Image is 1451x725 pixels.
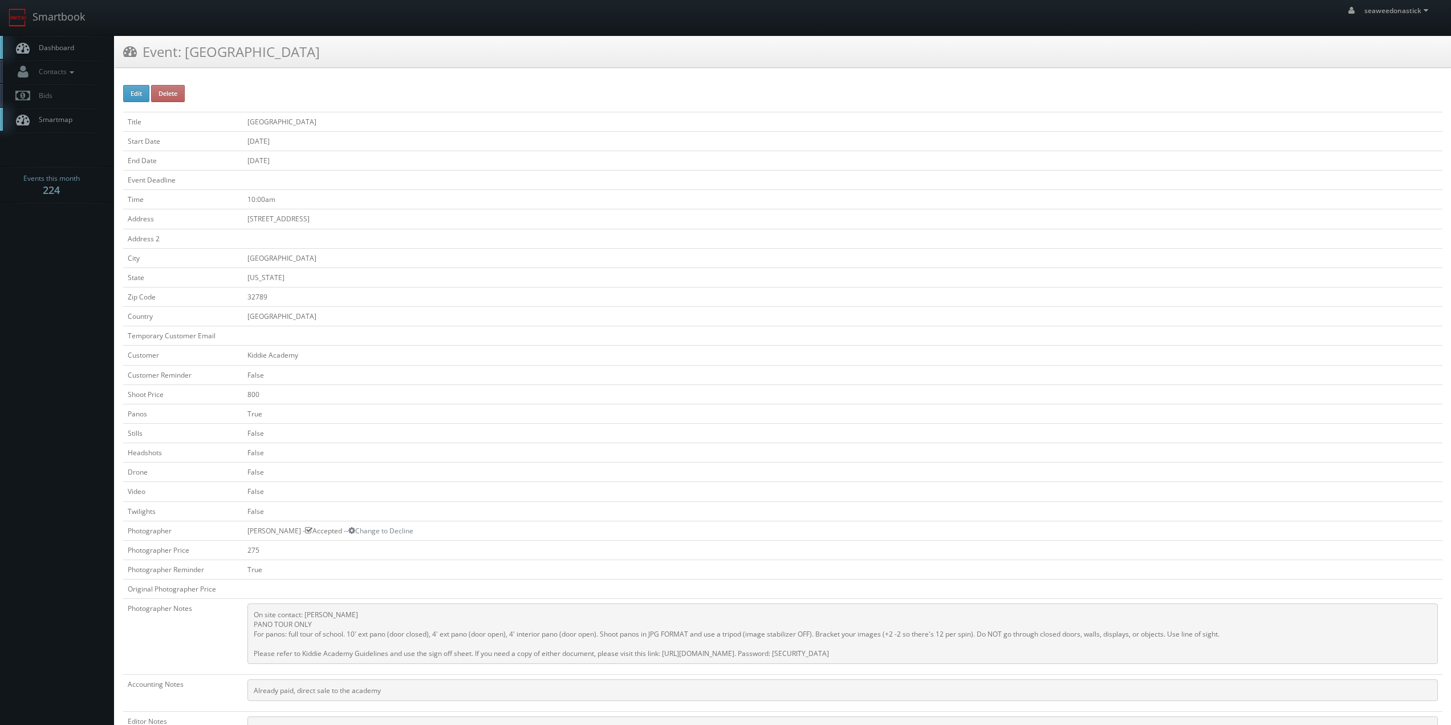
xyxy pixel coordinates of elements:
td: Drone [123,463,243,482]
td: Twilights [123,501,243,521]
td: True [243,560,1442,579]
td: State [123,268,243,287]
td: Zip Code [123,287,243,306]
span: seaweedonastick [1364,6,1432,15]
td: Photographer [123,521,243,540]
td: 10:00am [243,190,1442,209]
td: Country [123,307,243,326]
td: Shoot Price [123,384,243,404]
td: 32789 [243,287,1442,306]
td: False [243,482,1442,501]
td: False [243,423,1442,443]
span: Smartmap [33,115,72,124]
td: False [243,463,1442,482]
td: Stills [123,423,243,443]
td: Start Date [123,131,243,151]
span: Bids [33,91,52,100]
td: Event Deadline [123,171,243,190]
td: Time [123,190,243,209]
td: True [243,404,1442,423]
td: Accounting Notes [123,675,243,712]
td: False [243,501,1442,521]
span: Contacts [33,67,77,76]
td: Customer [123,346,243,365]
td: Kiddie Academy [243,346,1442,365]
img: smartbook-logo.png [9,9,27,27]
td: False [243,365,1442,384]
strong: 224 [43,183,60,197]
td: [GEOGRAPHIC_DATA] [243,307,1442,326]
td: 275 [243,540,1442,560]
button: Edit [123,85,149,102]
td: Address [123,209,243,229]
td: [STREET_ADDRESS] [243,209,1442,229]
td: [GEOGRAPHIC_DATA] [243,112,1442,131]
td: Photographer Price [123,540,243,560]
td: Headshots [123,443,243,463]
td: [GEOGRAPHIC_DATA] [243,248,1442,268]
td: End Date [123,151,243,170]
h3: Event: [GEOGRAPHIC_DATA] [123,42,320,62]
td: Title [123,112,243,131]
td: [DATE] [243,131,1442,151]
pre: Already paid, direct sale to the academy [247,679,1438,701]
td: City [123,248,243,268]
td: Temporary Customer Email [123,326,243,346]
td: Original Photographer Price [123,580,243,599]
td: Panos [123,404,243,423]
td: Photographer Reminder [123,560,243,579]
td: Address 2 [123,229,243,248]
td: Customer Reminder [123,365,243,384]
td: [PERSON_NAME] - Accepted -- [243,521,1442,540]
td: [US_STATE] [243,268,1442,287]
span: Events this month [23,173,80,184]
td: Photographer Notes [123,599,243,675]
a: Change to Decline [348,526,413,536]
td: Video [123,482,243,501]
pre: On site contact: [PERSON_NAME] PANO TOUR ONLY For panos: full tour of school. 10' ext pano (door ... [247,604,1438,664]
td: 800 [243,384,1442,404]
span: Dashboard [33,43,74,52]
button: Delete [151,85,185,102]
td: [DATE] [243,151,1442,170]
td: False [243,443,1442,463]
